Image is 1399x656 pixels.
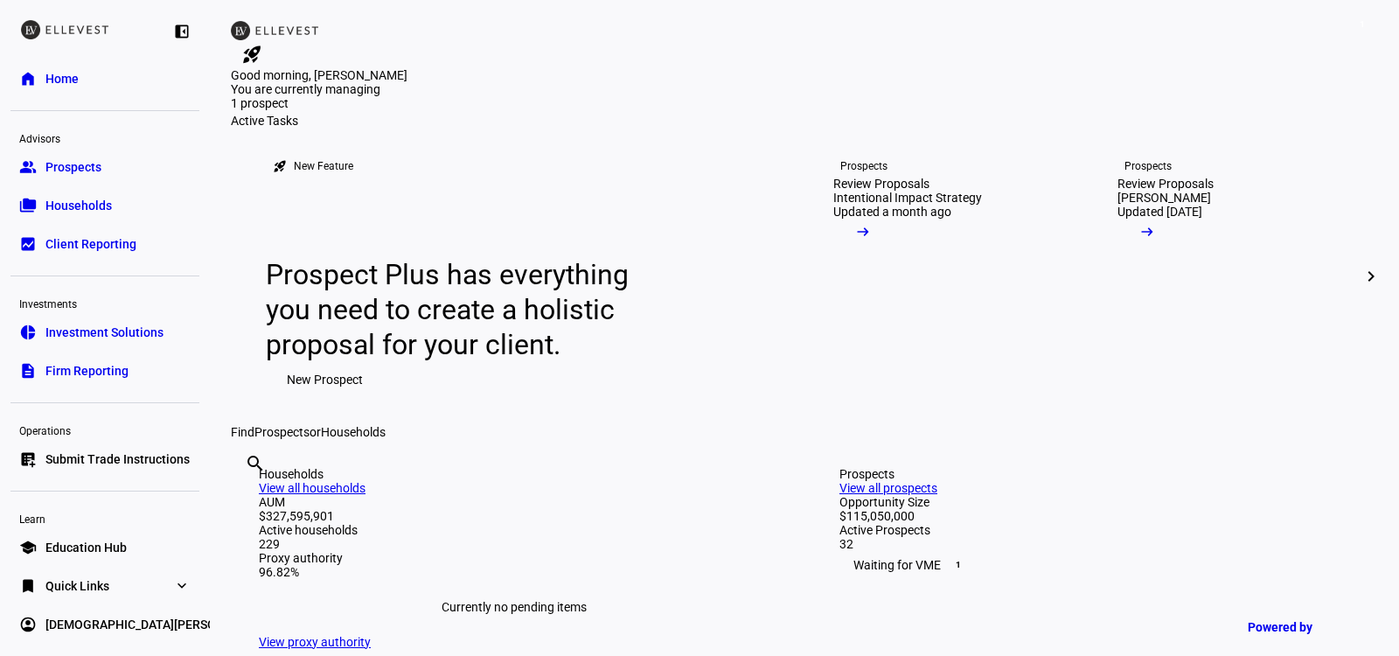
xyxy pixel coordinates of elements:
div: New Feature [294,159,353,173]
div: Currently no pending items [259,579,769,635]
div: $115,050,000 [839,509,1350,523]
span: 1 [1355,17,1369,31]
div: Prospects [840,159,887,173]
div: Intentional Impact Strategy [833,191,982,205]
a: View all households [259,481,365,495]
a: ProspectsReview Proposals[PERSON_NAME]Updated [DATE] [1089,128,1360,425]
div: Find or [231,425,1378,439]
div: $327,595,901 [259,509,769,523]
span: Investment Solutions [45,324,164,341]
div: Investments [10,290,199,315]
div: Review Proposals [1117,177,1214,191]
eth-mat-symbol: school [19,539,37,556]
span: Households [45,197,112,214]
input: Enter name of prospect or household [245,477,248,498]
div: Opportunity Size [839,495,1350,509]
span: You are currently managing [231,82,380,96]
span: Households [321,425,386,439]
div: Operations [10,417,199,442]
div: 229 [259,537,769,551]
div: Prospects [1124,159,1172,173]
span: [DEMOGRAPHIC_DATA][PERSON_NAME] [45,616,268,633]
span: Home [45,70,79,87]
mat-icon: arrow_right_alt [854,223,872,241]
eth-mat-symbol: bookmark [19,577,37,595]
div: 96.82% [259,565,769,579]
div: Prospect Plus has everything you need to create a holistic proposal for your client. [266,257,664,362]
div: Active households [259,523,769,537]
span: 1 [951,558,965,572]
eth-mat-symbol: left_panel_close [173,23,191,40]
div: Active Prospects [839,523,1350,537]
div: AUM [259,495,769,509]
a: groupProspects [10,150,199,185]
span: Client Reporting [45,235,136,253]
a: Powered by [1239,611,1373,643]
eth-mat-symbol: account_circle [19,616,37,633]
span: Firm Reporting [45,362,129,380]
div: Review Proposals [833,177,929,191]
eth-mat-symbol: expand_more [173,577,191,595]
button: New Prospect [266,362,384,397]
a: folder_copyHouseholds [10,188,199,223]
a: View proxy authority [259,635,371,649]
eth-mat-symbol: folder_copy [19,197,37,214]
mat-icon: chevron_right [1361,266,1382,287]
span: Education Hub [45,539,127,556]
div: Waiting for VME [839,551,1350,579]
div: 32 [839,537,1350,551]
a: homeHome [10,61,199,96]
a: bid_landscapeClient Reporting [10,227,199,262]
mat-icon: search [245,453,266,474]
span: Prospects [254,425,310,439]
div: Proxy authority [259,551,769,565]
div: Active Tasks [231,114,1378,128]
a: pie_chartInvestment Solutions [10,315,199,350]
span: Submit Trade Instructions [45,450,190,468]
eth-mat-symbol: group [19,158,37,176]
div: Households [259,467,769,481]
mat-icon: arrow_right_alt [1138,223,1156,241]
eth-mat-symbol: description [19,362,37,380]
eth-mat-symbol: list_alt_add [19,450,37,468]
mat-icon: rocket_launch [273,159,287,173]
div: Prospects [839,467,1350,481]
eth-mat-symbol: pie_chart [19,324,37,341]
div: Updated a month ago [833,205,951,219]
mat-icon: rocket_launch [241,44,262,65]
a: descriptionFirm Reporting [10,353,199,388]
span: Prospects [45,158,101,176]
span: New Prospect [287,362,363,397]
div: Updated [DATE] [1117,205,1202,219]
div: 1 prospect [231,96,406,110]
div: Good morning, [PERSON_NAME] [231,68,1378,82]
a: ProspectsReview ProposalsIntentional Impact StrategyUpdated a month ago [805,128,1075,425]
div: Advisors [10,125,199,150]
eth-mat-symbol: home [19,70,37,87]
div: [PERSON_NAME] [1117,191,1211,205]
span: Quick Links [45,577,109,595]
a: View all prospects [839,481,937,495]
div: Learn [10,506,199,530]
eth-mat-symbol: bid_landscape [19,235,37,253]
